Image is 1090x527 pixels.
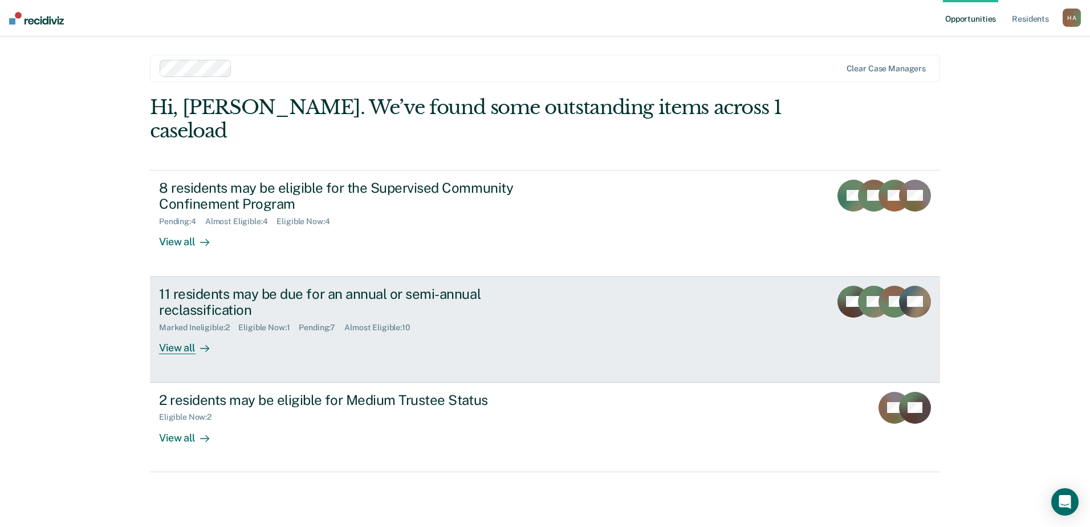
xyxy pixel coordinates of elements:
[238,323,299,333] div: Eligible Now : 1
[299,323,344,333] div: Pending : 7
[205,217,277,226] div: Almost Eligible : 4
[1063,9,1081,27] button: HA
[9,12,64,25] img: Recidiviz
[159,323,238,333] div: Marked Ineligible : 2
[159,226,223,249] div: View all
[159,286,559,319] div: 11 residents may be due for an annual or semi-annual reclassification
[159,392,559,408] div: 2 residents may be eligible for Medium Trustee Status
[159,180,559,213] div: 8 residents may be eligible for the Supervised Community Confinement Program
[150,170,940,277] a: 8 residents may be eligible for the Supervised Community Confinement ProgramPending:4Almost Eligi...
[276,217,339,226] div: Eligible Now : 4
[159,217,205,226] div: Pending : 4
[1051,488,1079,516] div: Open Intercom Messenger
[159,333,223,355] div: View all
[344,323,420,333] div: Almost Eligible : 10
[150,277,940,383] a: 11 residents may be due for an annual or semi-annual reclassificationMarked Ineligible:2Eligible ...
[159,412,221,422] div: Eligible Now : 2
[150,96,782,143] div: Hi, [PERSON_NAME]. We’ve found some outstanding items across 1 caseload
[1063,9,1081,27] div: H A
[150,383,940,472] a: 2 residents may be eligible for Medium Trustee StatusEligible Now:2View all
[159,422,223,444] div: View all
[847,64,926,74] div: Clear case managers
